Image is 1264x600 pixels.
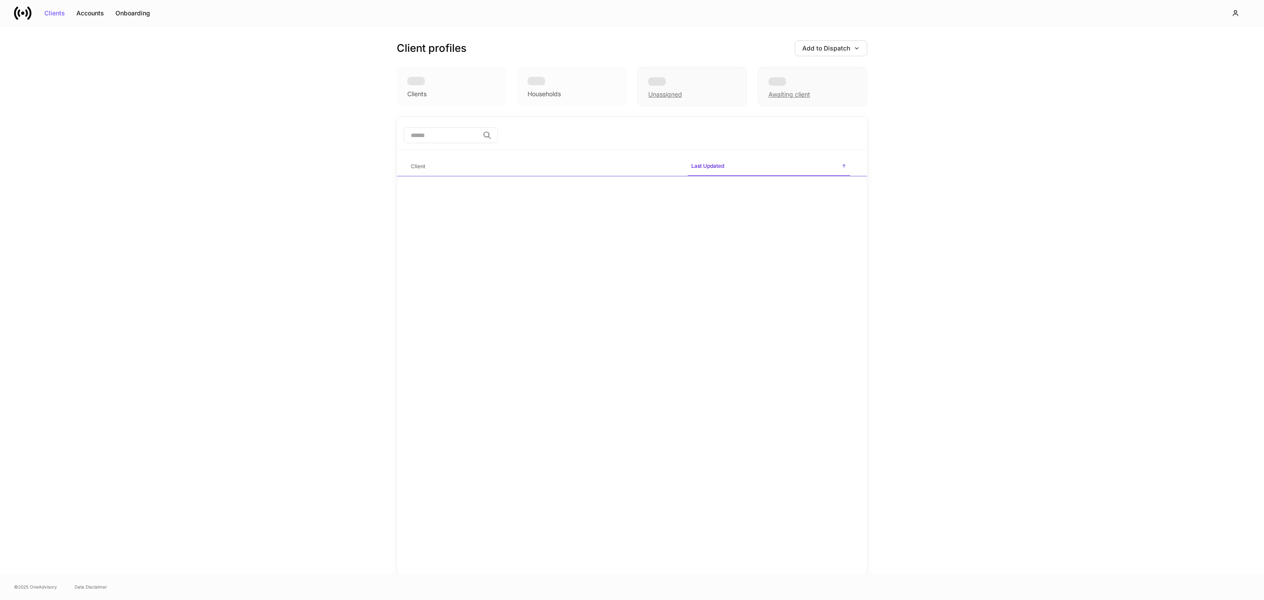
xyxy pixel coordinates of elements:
div: Awaiting client [758,67,867,106]
h3: Client profiles [397,41,467,55]
button: Onboarding [110,6,156,20]
div: Clients [407,90,427,98]
div: Unassigned [648,90,682,99]
span: Client [407,158,681,176]
button: Accounts [71,6,110,20]
div: Households [528,90,561,98]
div: Accounts [76,10,104,16]
button: Add to Dispatch [795,40,867,56]
a: Data Disclaimer [75,583,107,590]
h6: Client [411,162,425,170]
div: Add to Dispatch [802,45,860,51]
div: Clients [44,10,65,16]
button: Clients [39,6,71,20]
div: Unassigned [637,67,747,106]
div: Awaiting client [768,90,810,99]
h6: Last Updated [691,162,724,170]
span: © 2025 OneAdvisory [14,583,57,590]
div: Onboarding [115,10,150,16]
span: Last Updated [688,157,850,176]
